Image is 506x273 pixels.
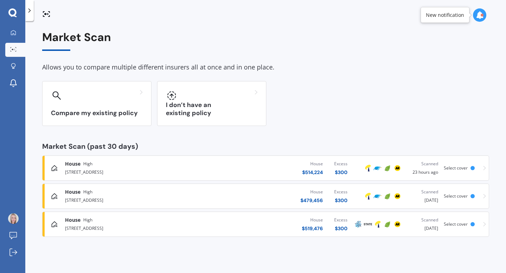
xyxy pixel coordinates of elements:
[65,224,202,232] div: [STREET_ADDRESS]
[334,225,348,232] div: $ 300
[364,220,372,228] img: State
[65,195,202,204] div: [STREET_ADDRESS]
[393,164,402,172] img: AA
[334,217,348,224] div: Excess
[51,109,143,117] h3: Compare my existing policy
[300,188,323,195] div: House
[42,143,489,150] div: Market Scan (past 30 days)
[334,169,348,176] div: $ 300
[166,101,258,117] h3: I don’t have an existing policy
[444,221,468,227] span: Select cover
[42,184,489,209] a: HouseHigh[STREET_ADDRESS]House$479,456Excess$300TowerTrade Me InsuranceInitioAAScanned[DATE]Selec...
[408,160,438,167] div: Scanned
[334,197,348,204] div: $ 300
[302,169,323,176] div: $ 514,224
[300,197,323,204] div: $ 479,456
[354,220,362,228] img: AMP
[334,160,348,167] div: Excess
[334,188,348,195] div: Excess
[444,193,468,199] span: Select cover
[8,213,19,224] img: ACg8ocKWC1fektWCYQiwdb9BMoFFoSzMEfNU-PXf_1hQHUb4VC7_R5c9JQ=s96-c
[408,188,438,204] div: [DATE]
[302,217,323,224] div: House
[374,220,382,228] img: Tower
[42,212,489,237] a: HouseHigh[STREET_ADDRESS]House$519,476Excess$300AMPStateTowerInitioAAScanned[DATE]Select cover
[426,12,464,19] div: New notification
[383,220,392,228] img: Initio
[65,188,80,195] span: House
[408,160,438,176] div: 23 hours ago
[83,188,92,195] span: High
[83,217,92,224] span: High
[65,217,80,224] span: House
[302,160,323,167] div: House
[302,225,323,232] div: $ 519,476
[374,164,382,172] img: Trade Me Insurance
[65,167,202,176] div: [STREET_ADDRESS]
[42,155,489,181] a: HouseHigh[STREET_ADDRESS]House$514,224Excess$300TowerTrade Me InsuranceInitioAAScanned23 hours ag...
[65,160,80,167] span: House
[393,220,402,228] img: AA
[83,160,92,167] span: High
[408,217,438,232] div: [DATE]
[383,192,392,200] img: Initio
[42,62,489,73] div: Allows you to compare multiple different insurers all at once and in one place.
[374,192,382,200] img: Trade Me Insurance
[42,31,489,51] div: Market Scan
[408,217,438,224] div: Scanned
[364,192,372,200] img: Tower
[383,164,392,172] img: Initio
[444,165,468,171] span: Select cover
[408,188,438,195] div: Scanned
[393,192,402,200] img: AA
[364,164,372,172] img: Tower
